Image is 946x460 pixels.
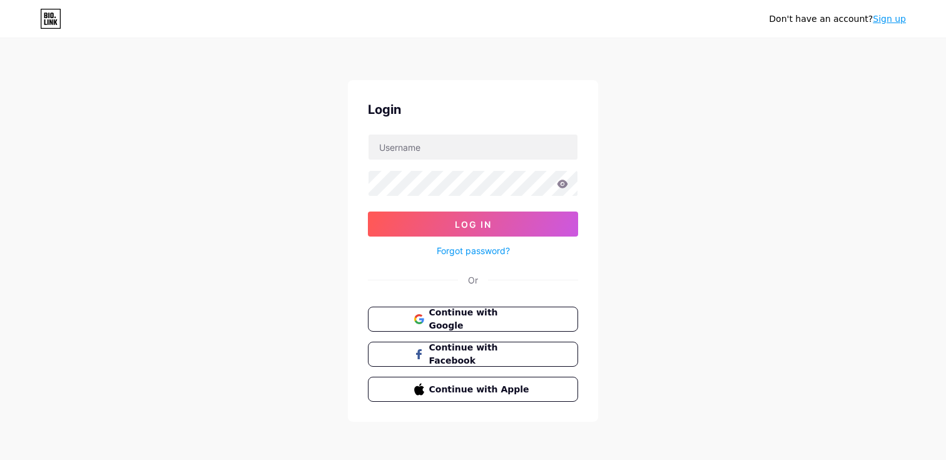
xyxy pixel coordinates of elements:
span: Log In [455,219,492,230]
div: Don't have an account? [769,13,906,26]
a: Sign up [873,14,906,24]
button: Continue with Google [368,307,578,332]
input: Username [369,135,577,160]
span: Continue with Facebook [429,341,532,367]
span: Continue with Google [429,306,532,332]
div: Or [468,273,478,287]
div: Login [368,100,578,119]
a: Forgot password? [437,244,510,257]
button: Continue with Apple [368,377,578,402]
span: Continue with Apple [429,383,532,396]
button: Log In [368,212,578,237]
button: Continue with Facebook [368,342,578,367]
